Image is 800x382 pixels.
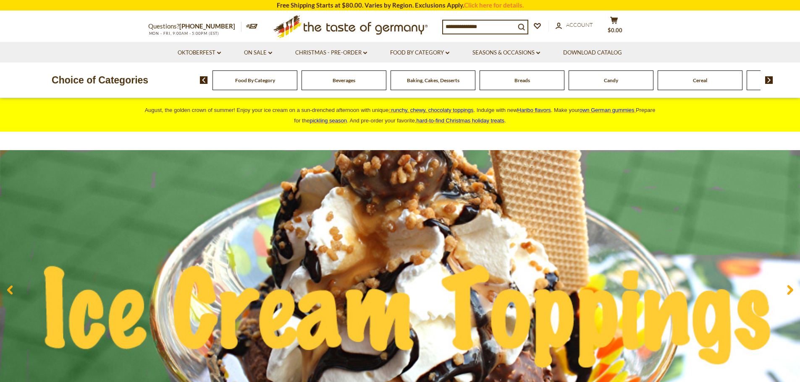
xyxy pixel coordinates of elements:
[580,107,635,113] span: own German gummies
[235,77,275,83] a: Food By Category
[310,117,347,124] a: pickling season
[390,48,449,57] a: Food By Category
[566,21,593,28] span: Account
[391,107,473,113] span: runchy, chewy, chocolaty toppings
[604,77,618,83] a: Candy
[417,117,506,124] span: .
[244,48,272,57] a: On Sale
[765,76,773,84] img: next arrow
[472,48,540,57] a: Seasons & Occasions
[556,21,593,30] a: Account
[514,77,530,83] a: Breads
[200,76,208,84] img: previous arrow
[517,107,551,113] a: Haribo flavors
[417,117,505,124] a: hard-to-find Christmas holiday treats
[148,31,220,36] span: MON - FRI, 9:00AM - 5:00PM (EST)
[608,27,622,34] span: $0.00
[295,48,367,57] a: Christmas - PRE-ORDER
[407,77,459,83] a: Baking, Cakes, Desserts
[145,107,656,124] span: August, the golden crown of summer! Enjoy your ice cream on a sun-drenched afternoon with unique ...
[333,77,355,83] a: Beverages
[693,77,707,83] a: Cereal
[178,48,221,57] a: Oktoberfest
[580,107,636,113] a: own German gummies.
[464,1,524,9] a: Click here for details.
[148,21,241,32] p: Questions?
[563,48,622,57] a: Download Catalog
[179,22,235,30] a: [PHONE_NUMBER]
[388,107,474,113] a: crunchy, chewy, chocolaty toppings
[602,16,627,37] button: $0.00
